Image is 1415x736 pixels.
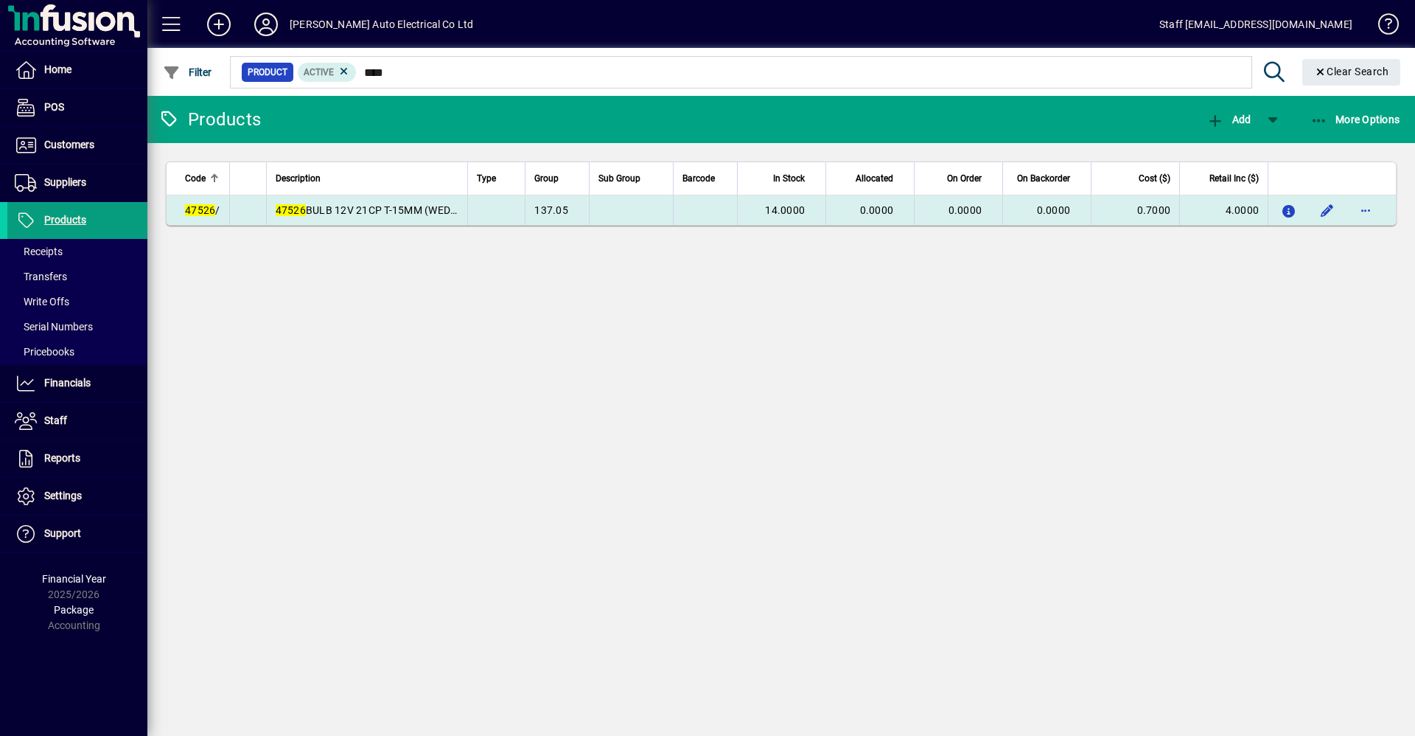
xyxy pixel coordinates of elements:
[856,170,893,187] span: Allocated
[185,204,215,216] em: 47526
[598,170,640,187] span: Sub Group
[1091,195,1179,225] td: 0.7000
[7,314,147,339] a: Serial Numbers
[1206,114,1251,125] span: Add
[7,515,147,552] a: Support
[44,63,71,75] span: Home
[1314,66,1389,77] span: Clear Search
[44,377,91,389] span: Financials
[7,239,147,264] a: Receipts
[1310,114,1400,125] span: More Options
[1354,198,1377,222] button: More options
[15,346,74,358] span: Pricebooks
[477,170,517,187] div: Type
[15,271,67,282] span: Transfers
[923,170,995,187] div: On Order
[835,170,906,187] div: Allocated
[44,490,82,501] span: Settings
[248,65,287,80] span: Product
[7,403,147,440] a: Staff
[747,170,818,187] div: In Stock
[477,170,496,187] span: Type
[185,204,220,216] span: /
[7,127,147,164] a: Customers
[7,264,147,289] a: Transfers
[276,204,306,216] em: 47526
[1209,170,1259,187] span: Retail Inc ($)
[947,170,982,187] span: On Order
[1203,106,1254,133] button: Add
[44,527,81,539] span: Support
[1367,3,1397,51] a: Knowledge Base
[534,170,580,187] div: Group
[1307,106,1404,133] button: More Options
[7,89,147,126] a: POS
[765,204,805,216] span: 14.0000
[159,59,216,86] button: Filter
[860,204,894,216] span: 0.0000
[42,573,106,585] span: Financial Year
[1302,59,1401,86] button: Clear
[7,440,147,477] a: Reports
[195,11,242,38] button: Add
[44,414,67,426] span: Staff
[598,170,664,187] div: Sub Group
[304,67,334,77] span: Active
[44,214,86,226] span: Products
[534,204,568,216] span: 137.05
[7,289,147,314] a: Write Offs
[158,108,261,131] div: Products
[44,176,86,188] span: Suppliers
[7,339,147,364] a: Pricebooks
[242,11,290,38] button: Profile
[276,170,458,187] div: Description
[682,170,715,187] span: Barcode
[682,170,728,187] div: Barcode
[15,246,63,257] span: Receipts
[7,365,147,402] a: Financials
[15,296,69,308] span: Write Offs
[773,170,805,187] span: In Stock
[15,321,93,333] span: Serial Numbers
[1012,170,1083,187] div: On Backorder
[7,164,147,201] a: Suppliers
[276,204,468,216] span: BULB 12V 21CP T-15MM (WEDGE)
[1037,204,1071,216] span: 0.0000
[7,52,147,88] a: Home
[1316,198,1339,222] button: Edit
[185,170,206,187] span: Code
[276,170,321,187] span: Description
[1159,13,1352,36] div: Staff [EMAIL_ADDRESS][DOMAIN_NAME]
[534,170,559,187] span: Group
[163,66,212,78] span: Filter
[298,63,357,82] mat-chip: Activation Status: Active
[1139,170,1170,187] span: Cost ($)
[7,478,147,515] a: Settings
[44,139,94,150] span: Customers
[290,13,473,36] div: [PERSON_NAME] Auto Electrical Co Ltd
[44,452,80,464] span: Reports
[44,101,64,113] span: POS
[1017,170,1070,187] span: On Backorder
[948,204,982,216] span: 0.0000
[1179,195,1268,225] td: 4.0000
[185,170,220,187] div: Code
[54,604,94,616] span: Package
